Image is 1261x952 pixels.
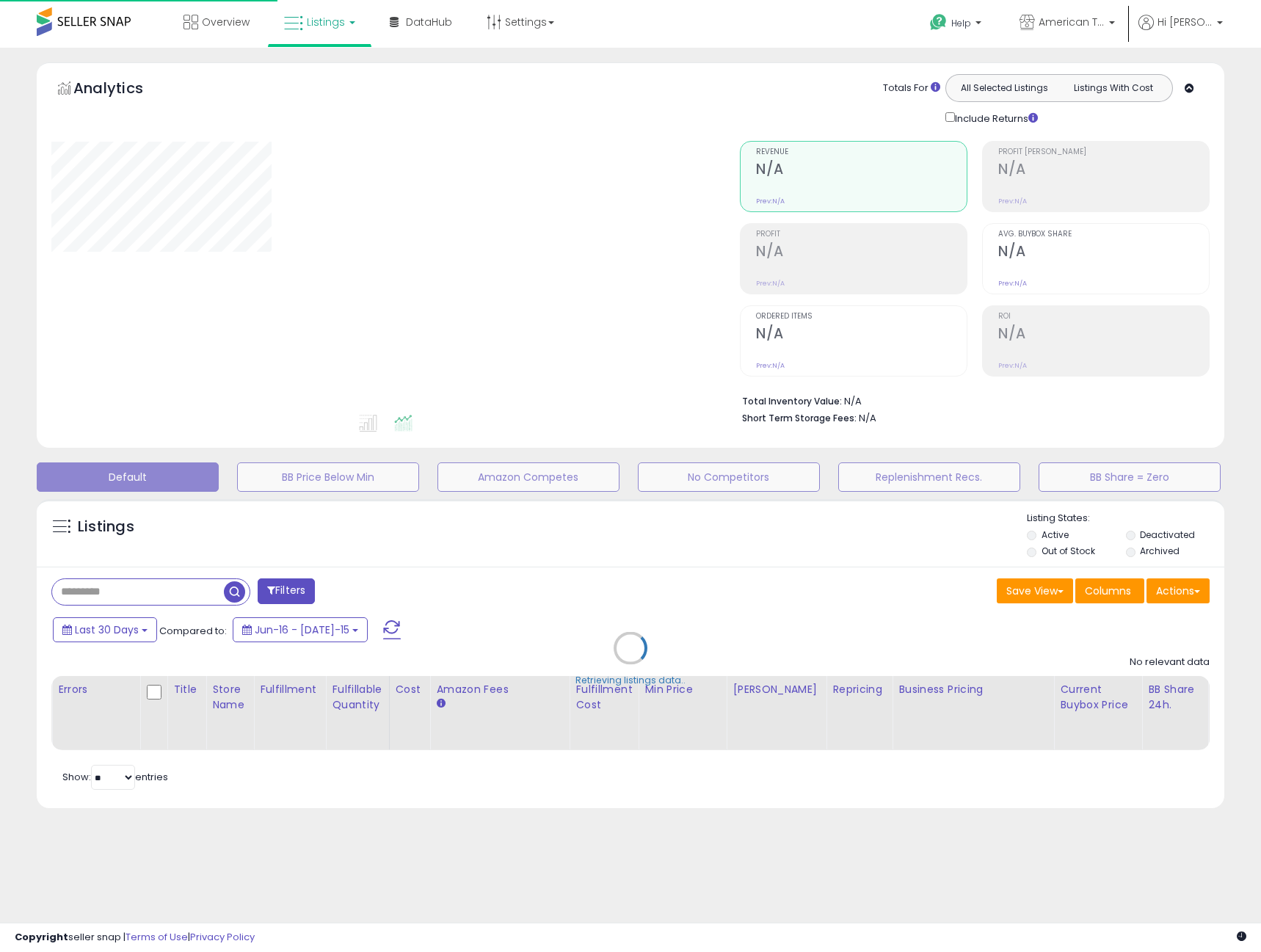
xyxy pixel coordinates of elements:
span: Hi [PERSON_NAME] [1158,15,1213,29]
span: N/A [859,411,876,425]
h2: N/A [756,243,967,263]
b: Total Inventory Value: [742,395,842,407]
button: All Selected Listings [950,79,1059,98]
small: Prev: N/A [756,361,785,370]
small: Prev: N/A [756,279,785,288]
span: Ordered Items [756,313,967,321]
button: No Competitors [638,462,820,492]
li: N/A [742,391,1199,409]
a: Hi [PERSON_NAME] [1138,15,1223,48]
span: Overview [202,15,250,29]
span: Profit [PERSON_NAME] [998,148,1209,156]
span: Revenue [756,148,967,156]
div: Totals For [883,81,940,95]
h2: N/A [756,161,967,181]
small: Prev: N/A [998,361,1027,370]
div: Retrieving listings data.. [575,674,686,687]
button: Amazon Competes [437,462,619,492]
span: ROI [998,313,1209,321]
small: Prev: N/A [756,197,785,206]
h2: N/A [756,325,967,345]
h5: Analytics [73,78,172,102]
b: Short Term Storage Fees: [742,412,857,424]
small: Prev: N/A [998,197,1027,206]
a: Help [918,2,996,48]
small: Prev: N/A [998,279,1027,288]
span: Avg. Buybox Share [998,230,1209,239]
button: BB Price Below Min [237,462,419,492]
h2: N/A [998,325,1209,345]
span: Listings [307,15,345,29]
h2: N/A [998,161,1209,181]
i: Get Help [929,13,948,32]
h2: N/A [998,243,1209,263]
span: Help [951,17,971,29]
button: Replenishment Recs. [838,462,1020,492]
span: DataHub [406,15,452,29]
button: Listings With Cost [1058,79,1168,98]
span: Profit [756,230,967,239]
span: American Telecom Headquarters [1039,15,1105,29]
button: BB Share = Zero [1039,462,1221,492]
button: Default [37,462,219,492]
div: Include Returns [934,109,1055,126]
